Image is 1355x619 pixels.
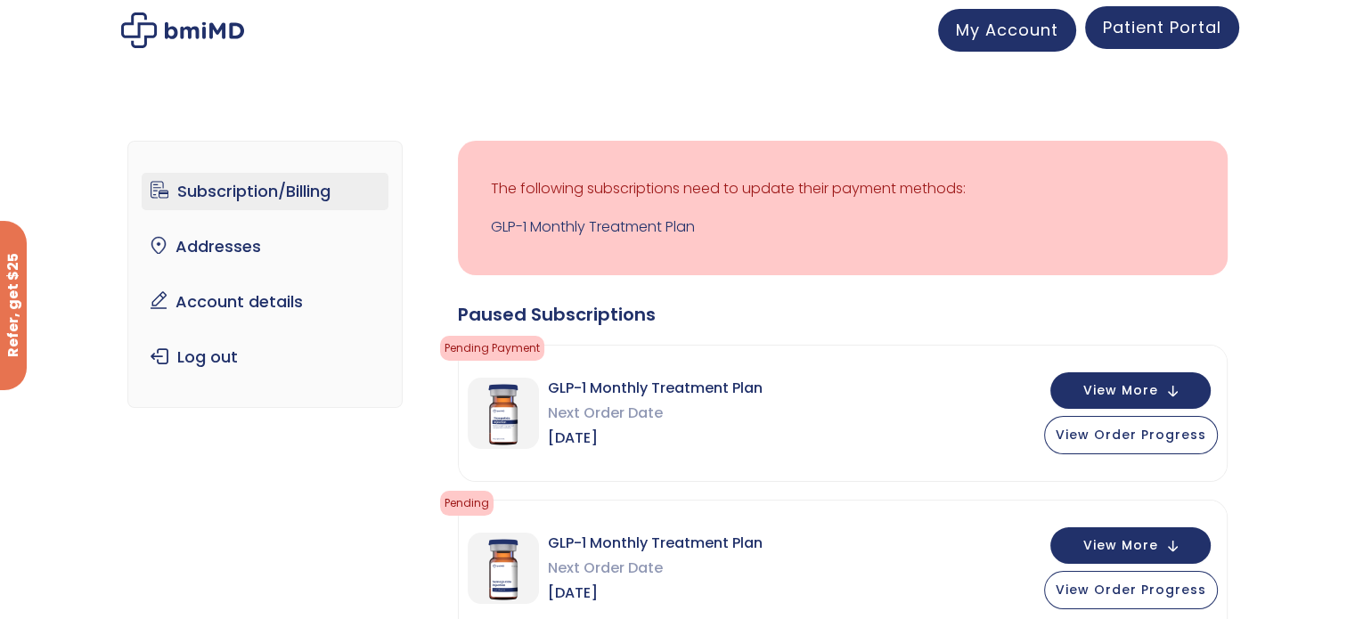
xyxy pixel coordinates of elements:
[1050,527,1211,564] button: View More
[1050,372,1211,409] button: View More
[142,283,388,321] a: Account details
[142,228,388,265] a: Addresses
[142,173,388,210] a: Subscription/Billing
[548,401,763,426] span: Next Order Date
[121,12,244,48] img: My account
[956,19,1058,41] span: My Account
[1056,426,1206,444] span: View Order Progress
[127,141,403,408] nav: Account pages
[1044,571,1218,609] button: View Order Progress
[440,336,544,361] span: Pending Payment
[548,376,763,401] span: GLP-1 Monthly Treatment Plan
[1083,385,1158,396] span: View More
[1083,540,1158,551] span: View More
[548,556,763,581] span: Next Order Date
[1103,16,1221,38] span: Patient Portal
[548,426,763,451] span: [DATE]
[440,491,494,516] span: pending
[1085,6,1239,49] a: Patient Portal
[491,215,1195,240] a: GLP-1 Monthly Treatment Plan
[1044,416,1218,454] button: View Order Progress
[468,533,539,604] img: GLP-1 Monthly Treatment Plan
[1056,581,1206,599] span: View Order Progress
[548,531,763,556] span: GLP-1 Monthly Treatment Plan
[491,176,1195,201] p: The following subscriptions need to update their payment methods:
[938,9,1076,52] a: My Account
[468,378,539,449] img: GLP-1 Monthly Treatment Plan
[548,581,763,606] span: [DATE]
[458,302,1228,327] div: Paused Subscriptions
[142,338,388,376] a: Log out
